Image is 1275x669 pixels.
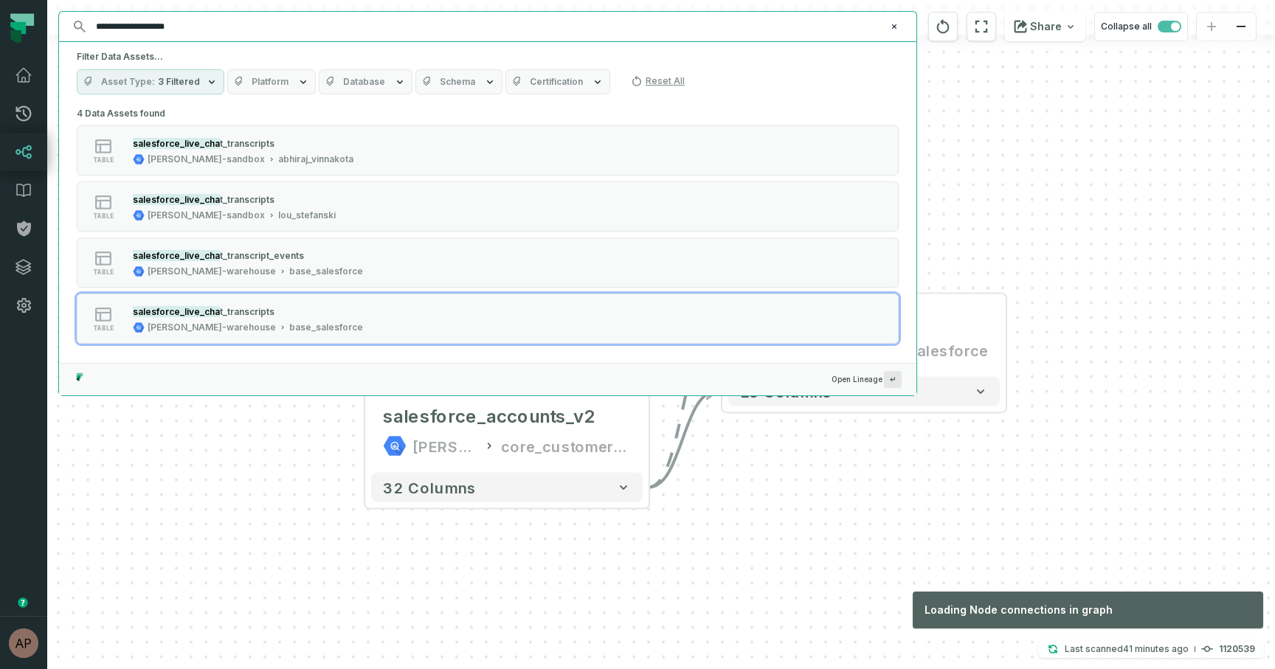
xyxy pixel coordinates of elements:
[93,268,114,276] span: table
[278,153,353,165] div: abhiraj_vinnakota
[530,76,583,88] span: Certification
[158,76,200,88] span: 3 Filtered
[887,19,902,34] button: Clear search query
[832,371,902,388] span: Open Lineage
[1226,13,1256,41] button: zoom out
[77,51,899,63] h5: Filter Data Assets...
[1065,642,1189,656] p: Last scanned
[77,103,899,363] div: 4 Data Assets found
[16,596,30,609] div: Tooltip anchor
[148,153,265,165] div: juul-sandbox
[415,69,502,94] button: Schema
[227,69,316,94] button: Platform
[884,371,902,388] span: Press ↵ to add a new Data Asset to the graph
[501,434,631,458] div: core_customer_service
[93,156,114,164] span: table
[625,69,691,93] button: Reset All
[440,76,475,88] span: Schema
[148,209,265,221] div: juul-sandbox
[505,69,610,94] button: Certification
[220,194,274,205] span: t_transcripts
[133,306,220,317] mark: salesforce_live_cha
[252,76,288,88] span: Platform
[148,266,276,277] div: juul-warehouse
[101,76,155,88] span: Asset Type
[864,339,988,362] div: base_salesforce
[1123,643,1189,654] relative-time: Sep 25, 2025, 1:06 PM EDT
[319,69,412,94] button: Database
[77,181,899,232] button: table[PERSON_NAME]-sandboxlou_stefanski
[412,434,477,458] div: juul-warehouse
[383,405,595,429] div: salesforce_accounts_v2
[913,592,1263,628] div: Loading Node connections in graph
[148,322,276,333] div: juul-warehouse
[289,266,363,277] div: base_salesforce
[289,322,363,333] div: base_salesforce
[77,125,899,176] button: table[PERSON_NAME]-sandboxabhiraj_vinnakota
[77,69,224,94] button: Asset Type3 Filtered
[133,138,220,149] mark: salesforce_live_cha
[1038,640,1264,658] button: Last scanned[DATE] 1:06:09 PM1120539
[649,333,716,488] g: Edge from 8df76575e8ad42be2f48dcc5d8a6010e to 68fd934fe36cfce0e2a933944bb32e5f
[133,250,220,261] mark: salesforce_live_cha
[77,294,899,344] button: table[PERSON_NAME]-warehousebase_salesforce
[59,103,916,363] div: Suggestions
[383,479,476,496] span: 32 columns
[93,212,114,220] span: table
[9,628,38,658] img: avatar of Aryan Siddhabathula (c)
[220,306,274,317] span: t_transcripts
[278,209,336,221] div: lou_stefanski
[343,76,385,88] span: Database
[133,194,220,205] mark: salesforce_live_cha
[220,138,274,149] span: t_transcripts
[77,238,899,288] button: table[PERSON_NAME]-warehousebase_salesforce
[1219,645,1255,654] h4: 1120539
[93,325,114,332] span: table
[1005,12,1085,41] button: Share
[220,250,304,261] span: t_transcript_events
[1094,12,1188,41] button: Collapse all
